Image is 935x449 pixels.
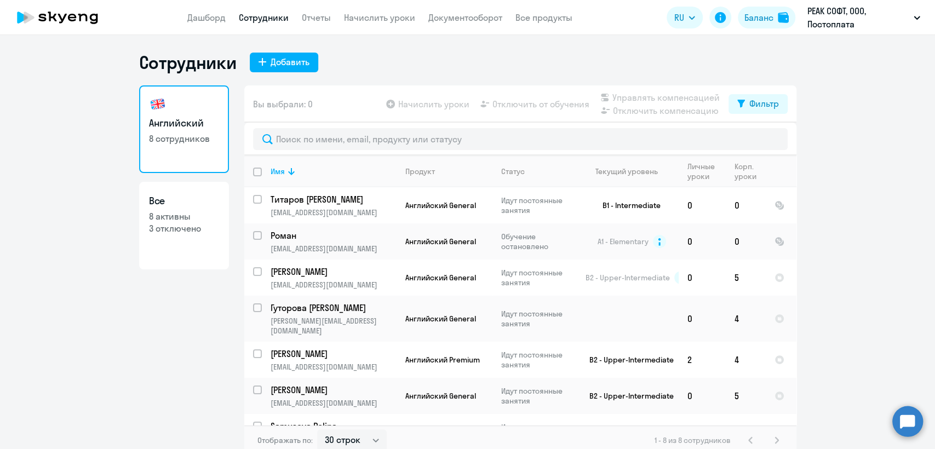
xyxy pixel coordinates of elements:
[271,266,396,278] a: [PERSON_NAME]
[271,420,396,432] a: Samuseva Polina
[149,222,219,234] p: 3 отключено
[749,97,779,110] div: Фильтр
[501,309,576,329] p: Идут постоянные занятия
[187,12,226,23] a: Дашборд
[729,94,788,114] button: Фильтр
[738,7,795,28] button: Балансbalance
[577,187,679,223] td: B1 - Intermediate
[674,11,684,24] span: RU
[501,166,525,176] div: Статус
[271,348,396,360] a: [PERSON_NAME]
[271,193,396,205] a: Титаров [PERSON_NAME]
[271,362,396,372] p: [EMAIL_ADDRESS][DOMAIN_NAME]
[679,223,726,260] td: 0
[655,435,731,445] span: 1 - 8 из 8 сотрудников
[501,350,576,370] p: Идут постоянные занятия
[271,229,396,241] a: Роман
[679,260,726,296] td: 0
[271,302,394,314] p: Гуторова [PERSON_NAME]
[735,162,758,181] div: Корп. уроки
[253,97,313,111] span: Вы выбрали: 0
[405,391,476,401] span: Английский General
[271,420,394,432] p: Samuseva Polina
[139,51,237,73] h1: Сотрудники
[271,302,396,314] a: Гуторова [PERSON_NAME]
[577,378,679,414] td: B2 - Upper-Intermediate
[687,162,718,181] div: Личные уроки
[405,314,476,324] span: Английский General
[679,187,726,223] td: 0
[139,85,229,173] a: Английский8 сотрудников
[405,355,480,365] span: Английский Premium
[735,162,765,181] div: Корп. уроки
[250,53,318,72] button: Добавить
[271,208,396,217] p: [EMAIL_ADDRESS][DOMAIN_NAME]
[726,342,766,378] td: 4
[687,162,725,181] div: Личные уроки
[679,296,726,342] td: 0
[501,386,576,406] p: Идут постоянные занятия
[149,95,167,113] img: english
[726,296,766,342] td: 4
[501,232,576,251] p: Обучение остановлено
[778,12,789,23] img: balance
[405,166,435,176] div: Продукт
[577,342,679,378] td: B2 - Upper-Intermediate
[586,166,678,176] div: Текущий уровень
[149,194,219,208] h3: Все
[271,348,394,360] p: [PERSON_NAME]
[271,384,394,396] p: [PERSON_NAME]
[239,12,289,23] a: Сотрудники
[595,166,658,176] div: Текущий уровень
[405,237,476,246] span: Английский General
[253,128,788,150] input: Поиск по имени, email, продукту или статусу
[139,182,229,269] a: Все8 активны3 отключено
[428,12,502,23] a: Документооборот
[302,12,331,23] a: Отчеты
[405,273,476,283] span: Английский General
[586,273,670,283] span: B2 - Upper-Intermediate
[726,378,766,414] td: 5
[405,166,492,176] div: Продукт
[271,55,309,68] div: Добавить
[726,223,766,260] td: 0
[271,166,396,176] div: Имя
[679,378,726,414] td: 0
[271,229,394,241] p: Роман
[807,4,909,31] p: РЕАК СОФТ, ООО, Постоплата
[271,166,285,176] div: Имя
[271,398,396,408] p: [EMAIL_ADDRESS][DOMAIN_NAME]
[271,193,394,205] p: Титаров [PERSON_NAME]
[501,268,576,287] p: Идут постоянные занятия
[802,4,926,31] button: РЕАК СОФТ, ООО, Постоплата
[271,266,394,278] p: [PERSON_NAME]
[405,200,476,210] span: Английский General
[667,7,703,28] button: RU
[515,12,572,23] a: Все продукты
[149,116,219,130] h3: Английский
[726,187,766,223] td: 0
[726,260,766,296] td: 5
[271,316,396,336] p: [PERSON_NAME][EMAIL_ADDRESS][DOMAIN_NAME]
[501,195,576,215] p: Идут постоянные занятия
[149,210,219,222] p: 8 активны
[257,435,313,445] span: Отображать по:
[271,384,396,396] a: [PERSON_NAME]
[344,12,415,23] a: Начислить уроки
[679,342,726,378] td: 2
[744,11,773,24] div: Баланс
[149,133,219,145] p: 8 сотрудников
[501,166,576,176] div: Статус
[501,422,576,442] p: Идут постоянные занятия
[271,280,396,290] p: [EMAIL_ADDRESS][DOMAIN_NAME]
[271,244,396,254] p: [EMAIL_ADDRESS][DOMAIN_NAME]
[598,237,649,246] span: A1 - Elementary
